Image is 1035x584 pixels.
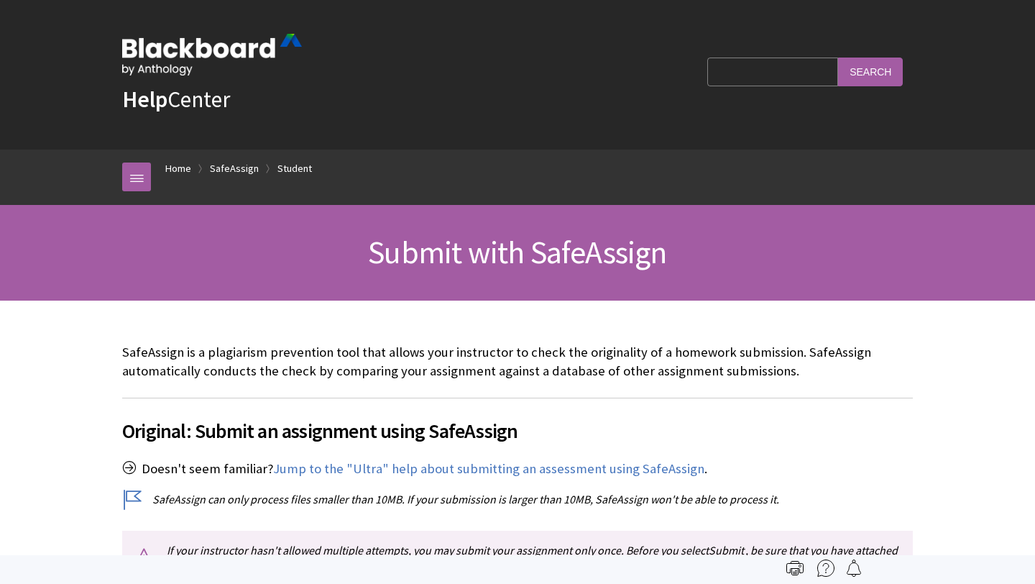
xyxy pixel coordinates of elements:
img: Follow this page [845,560,862,577]
a: Jump to the "Ultra" help about submitting an assessment using SafeAssign [273,460,704,478]
h2: Original: Submit an assignment using SafeAssign [122,398,913,446]
p: SafeAssign can only process files smaller than 10MB. If your submission is larger than 10MB, Safe... [122,491,913,507]
span: Submit with SafeAssign [368,232,666,272]
img: Blackboard by Anthology [122,34,302,76]
a: Home [165,160,191,178]
p: Doesn't seem familiar? . [122,460,913,478]
span: Submit [709,543,744,557]
a: Student [277,160,312,178]
strong: Help [122,85,167,114]
img: Print [786,560,804,577]
p: SafeAssign is a plagiarism prevention tool that allows your instructor to check the originality o... [122,343,913,380]
a: HelpCenter [122,85,230,114]
img: More help [817,560,834,577]
a: SafeAssign [210,160,259,178]
input: Search [838,58,903,86]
